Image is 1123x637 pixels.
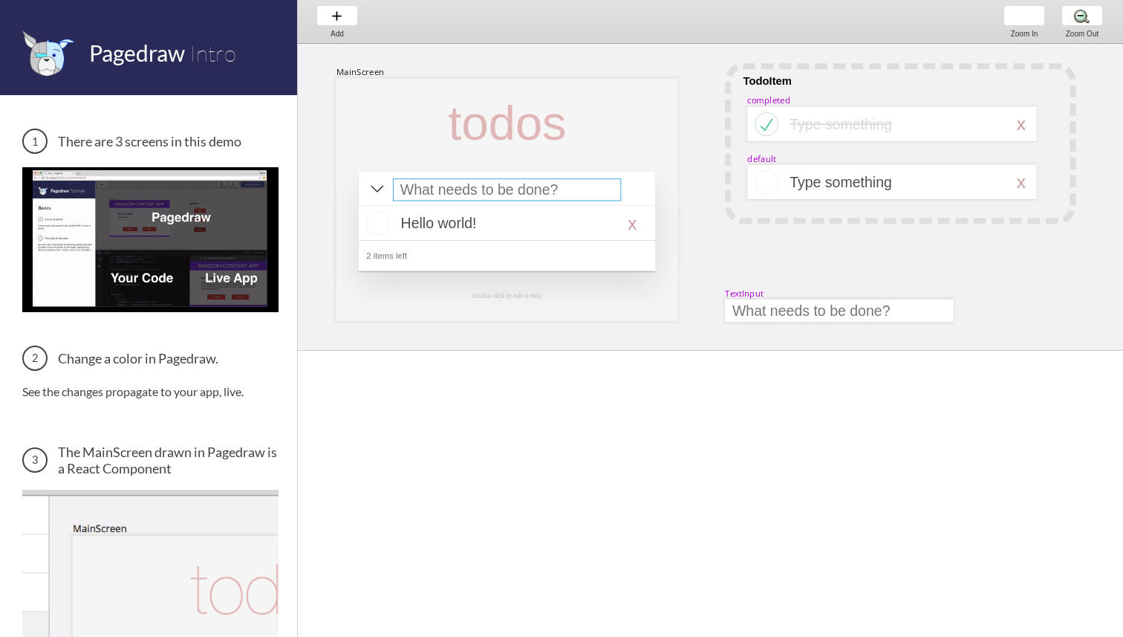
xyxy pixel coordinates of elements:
[747,152,776,164] div: default
[747,94,790,106] div: completed
[1017,172,1026,193] div: x
[22,129,279,154] h3: There are 3 screens in this demo
[22,384,279,398] p: See the changes propagate to your app, live.
[336,66,385,77] div: MainScreen
[89,39,185,66] span: Pagedraw
[22,30,74,77] img: favicon.png
[22,167,279,311] img: 3 screens
[1016,8,1032,24] img: zoom-plus.png
[1017,114,1026,135] div: x
[22,346,279,371] h3: Change a color in Pagedraw.
[329,8,345,24] img: baseline-add-24px.svg
[725,288,764,299] div: TextInput
[996,30,1052,38] div: Zoom In
[1074,8,1090,24] img: zoom-minus.png
[189,39,236,67] span: Intro
[22,444,279,476] h3: The MainScreen drawn in Pagedraw is a React Component
[1054,30,1110,38] div: Zoom Out
[309,30,365,38] div: Add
